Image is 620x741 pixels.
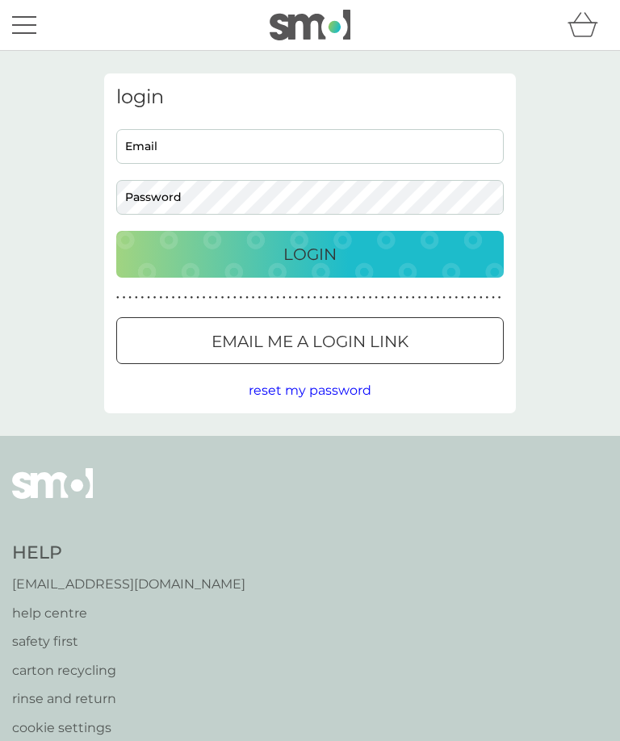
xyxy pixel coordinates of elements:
p: ● [430,294,434,302]
p: ● [424,294,427,302]
p: ● [375,294,378,302]
p: ● [492,294,495,302]
a: help centre [12,603,245,624]
p: ● [418,294,421,302]
p: ● [178,294,181,302]
p: ● [227,294,230,302]
p: ● [270,294,274,302]
p: ● [215,294,218,302]
p: ● [455,294,458,302]
p: ● [116,294,119,302]
a: cookie settings [12,718,245,739]
p: ● [208,294,212,302]
img: smol [12,468,93,523]
p: ● [264,294,267,302]
p: ● [412,294,415,302]
p: ● [437,294,440,302]
h4: Help [12,541,245,566]
p: ● [252,294,255,302]
a: [EMAIL_ADDRESS][DOMAIN_NAME] [12,574,245,595]
p: ● [356,294,359,302]
a: carton recycling [12,660,245,681]
p: ● [147,294,150,302]
p: ● [184,294,187,302]
p: ● [128,294,132,302]
p: ● [123,294,126,302]
p: ● [442,294,446,302]
img: smol [270,10,350,40]
p: ● [467,294,471,302]
p: ● [320,294,323,302]
p: ● [332,294,335,302]
p: ● [159,294,162,302]
p: ● [387,294,391,302]
button: reset my password [249,380,371,401]
p: ● [307,294,310,302]
p: ● [325,294,329,302]
h3: login [116,86,504,109]
button: Login [116,231,504,278]
button: menu [12,10,36,40]
p: ● [245,294,249,302]
a: safety first [12,631,245,652]
span: reset my password [249,383,371,398]
p: ● [233,294,237,302]
p: ● [405,294,408,302]
p: ● [289,294,292,302]
p: ● [283,294,286,302]
p: ● [350,294,354,302]
p: ● [369,294,372,302]
button: Email me a login link [116,317,504,364]
p: ● [153,294,157,302]
p: ● [480,294,483,302]
p: ● [301,294,304,302]
p: ● [135,294,138,302]
p: ● [393,294,396,302]
p: ● [295,294,298,302]
p: ● [203,294,206,302]
a: rinse and return [12,689,245,710]
p: ● [191,294,194,302]
p: ● [461,294,464,302]
p: ● [165,294,169,302]
p: ● [276,294,279,302]
p: ● [473,294,476,302]
p: ● [338,294,341,302]
p: ● [381,294,384,302]
p: ● [172,294,175,302]
p: ● [221,294,224,302]
p: ● [240,294,243,302]
div: basket [568,9,608,41]
p: ● [498,294,501,302]
p: ● [258,294,261,302]
p: ● [362,294,366,302]
p: ● [400,294,403,302]
p: ● [313,294,316,302]
p: ● [344,294,347,302]
p: Login [283,241,337,267]
p: ● [486,294,489,302]
p: ● [449,294,452,302]
p: ● [196,294,199,302]
p: ● [141,294,145,302]
p: Email me a login link [212,329,408,354]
